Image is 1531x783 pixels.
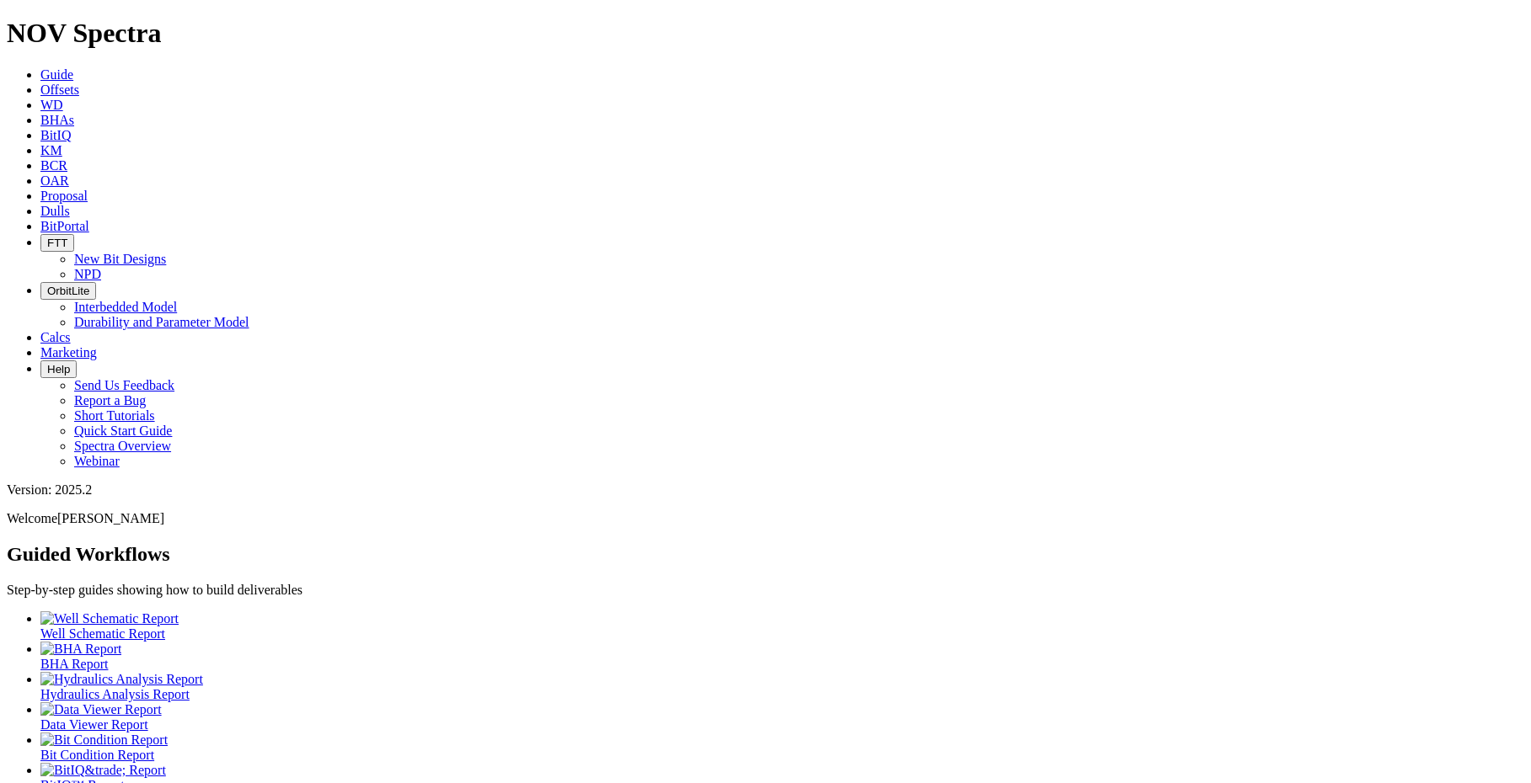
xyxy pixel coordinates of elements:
span: Data Viewer Report [40,717,148,732]
p: Welcome [7,511,1524,526]
a: WD [40,98,63,112]
a: Quick Start Guide [74,423,172,438]
a: BHAs [40,113,74,127]
span: OrbitLite [47,285,89,297]
a: KM [40,143,62,157]
img: Well Schematic Report [40,611,179,626]
a: Dulls [40,204,70,218]
span: Hydraulics Analysis Report [40,687,190,701]
a: Proposal [40,189,88,203]
span: Help [47,363,70,376]
a: Send Us Feedback [74,378,174,392]
a: Short Tutorials [74,408,155,423]
div: Version: 2025.2 [7,482,1524,498]
a: Durability and Parameter Model [74,315,249,329]
span: FTT [47,237,67,249]
a: BCR [40,158,67,173]
a: Well Schematic Report Well Schematic Report [40,611,1524,641]
p: Step-by-step guides showing how to build deliverables [7,583,1524,598]
a: Webinar [74,454,120,468]
a: BitPortal [40,219,89,233]
h2: Guided Workflows [7,543,1524,566]
button: OrbitLite [40,282,96,300]
img: Data Viewer Report [40,702,162,717]
a: Guide [40,67,73,82]
a: Hydraulics Analysis Report Hydraulics Analysis Report [40,672,1524,701]
img: BHA Report [40,642,121,657]
button: Help [40,360,77,378]
img: BitIQ&trade; Report [40,763,166,778]
img: Hydraulics Analysis Report [40,672,203,687]
span: [PERSON_NAME] [57,511,164,525]
a: New Bit Designs [74,252,166,266]
button: FTT [40,234,74,252]
a: Report a Bug [74,393,146,407]
a: Marketing [40,345,97,360]
span: Well Schematic Report [40,626,165,641]
a: BitIQ [40,128,71,142]
span: Bit Condition Report [40,748,154,762]
a: OAR [40,173,69,188]
a: NPD [74,267,101,281]
a: Interbedded Model [74,300,177,314]
img: Bit Condition Report [40,732,168,748]
a: Calcs [40,330,71,344]
a: Spectra Overview [74,439,171,453]
a: Bit Condition Report Bit Condition Report [40,732,1524,762]
a: Offsets [40,83,79,97]
a: BHA Report BHA Report [40,642,1524,671]
a: Data Viewer Report Data Viewer Report [40,702,1524,732]
span: BHA Report [40,657,108,671]
h1: NOV Spectra [7,18,1524,49]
